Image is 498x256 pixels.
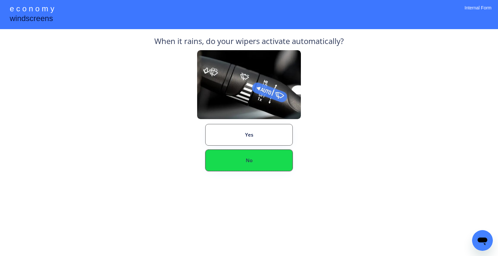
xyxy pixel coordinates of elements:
[10,13,53,26] div: windscreens
[472,230,493,251] iframe: Button to launch messaging window
[205,124,293,146] button: Yes
[205,150,293,171] button: No
[197,50,301,119] img: Rain%20Sensor%20Example.png
[465,5,492,19] div: Internal Form
[154,36,344,50] div: When it rains, do your wipers activate automatically?
[10,3,54,16] div: e c o n o m y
